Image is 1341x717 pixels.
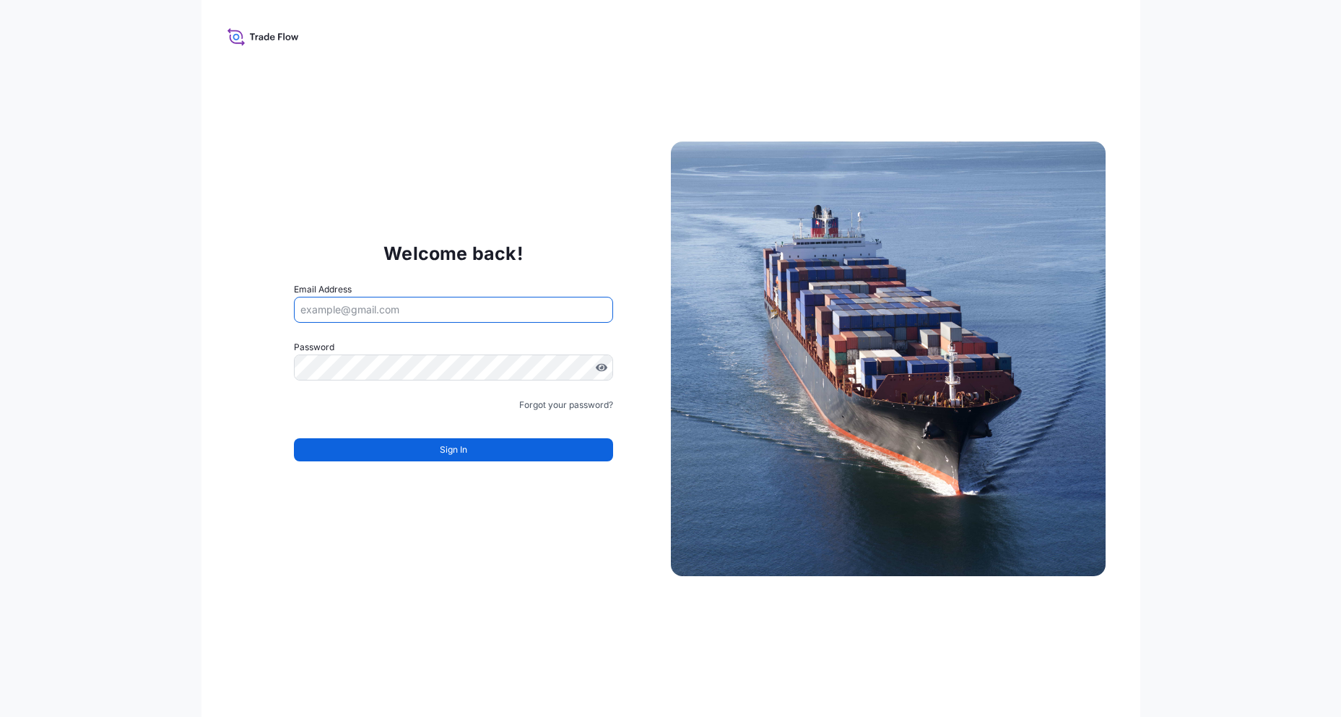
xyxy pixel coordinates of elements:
[294,438,613,461] button: Sign In
[383,242,523,265] p: Welcome back!
[294,282,352,297] label: Email Address
[519,398,613,412] a: Forgot your password?
[294,340,613,355] label: Password
[294,297,613,323] input: example@gmail.com
[440,443,467,457] span: Sign In
[671,142,1106,576] img: Ship illustration
[596,362,607,373] button: Show password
